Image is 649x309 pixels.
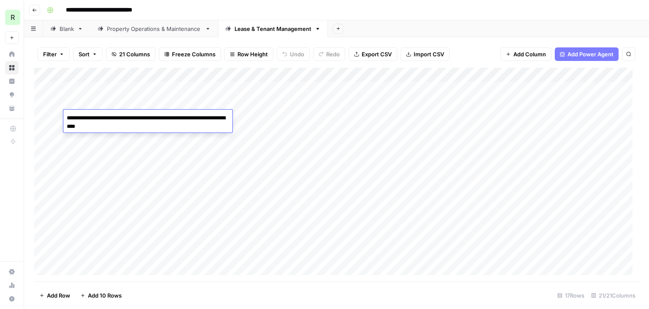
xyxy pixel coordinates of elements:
[106,47,155,61] button: 21 Columns
[5,279,19,292] a: Usage
[567,50,614,58] span: Add Power Agent
[5,47,19,61] a: Home
[414,50,444,58] span: Import CSV
[90,20,218,37] a: Property Operations & Maintenance
[47,291,70,300] span: Add Row
[5,7,19,28] button: Workspace: Re-Leased
[88,291,122,300] span: Add 10 Rows
[290,50,304,58] span: Undo
[5,88,19,102] a: Opportunities
[500,47,551,61] button: Add Column
[79,50,90,58] span: Sort
[43,20,90,37] a: Blank
[513,50,546,58] span: Add Column
[172,50,215,58] span: Freeze Columns
[218,20,328,37] a: Lease & Tenant Management
[5,265,19,279] a: Settings
[5,102,19,115] a: Your Data
[119,50,150,58] span: 21 Columns
[5,74,19,88] a: Insights
[38,47,70,61] button: Filter
[159,47,221,61] button: Freeze Columns
[237,50,268,58] span: Row Height
[43,50,57,58] span: Filter
[555,47,619,61] button: Add Power Agent
[235,25,311,33] div: Lease & Tenant Management
[5,292,19,306] button: Help + Support
[588,289,639,302] div: 21/21 Columns
[326,50,340,58] span: Redo
[34,289,75,302] button: Add Row
[277,47,310,61] button: Undo
[73,47,103,61] button: Sort
[401,47,450,61] button: Import CSV
[107,25,202,33] div: Property Operations & Maintenance
[362,50,392,58] span: Export CSV
[313,47,345,61] button: Redo
[349,47,397,61] button: Export CSV
[11,12,15,22] span: R
[224,47,273,61] button: Row Height
[5,61,19,74] a: Browse
[75,289,127,302] button: Add 10 Rows
[60,25,74,33] div: Blank
[554,289,588,302] div: 17 Rows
